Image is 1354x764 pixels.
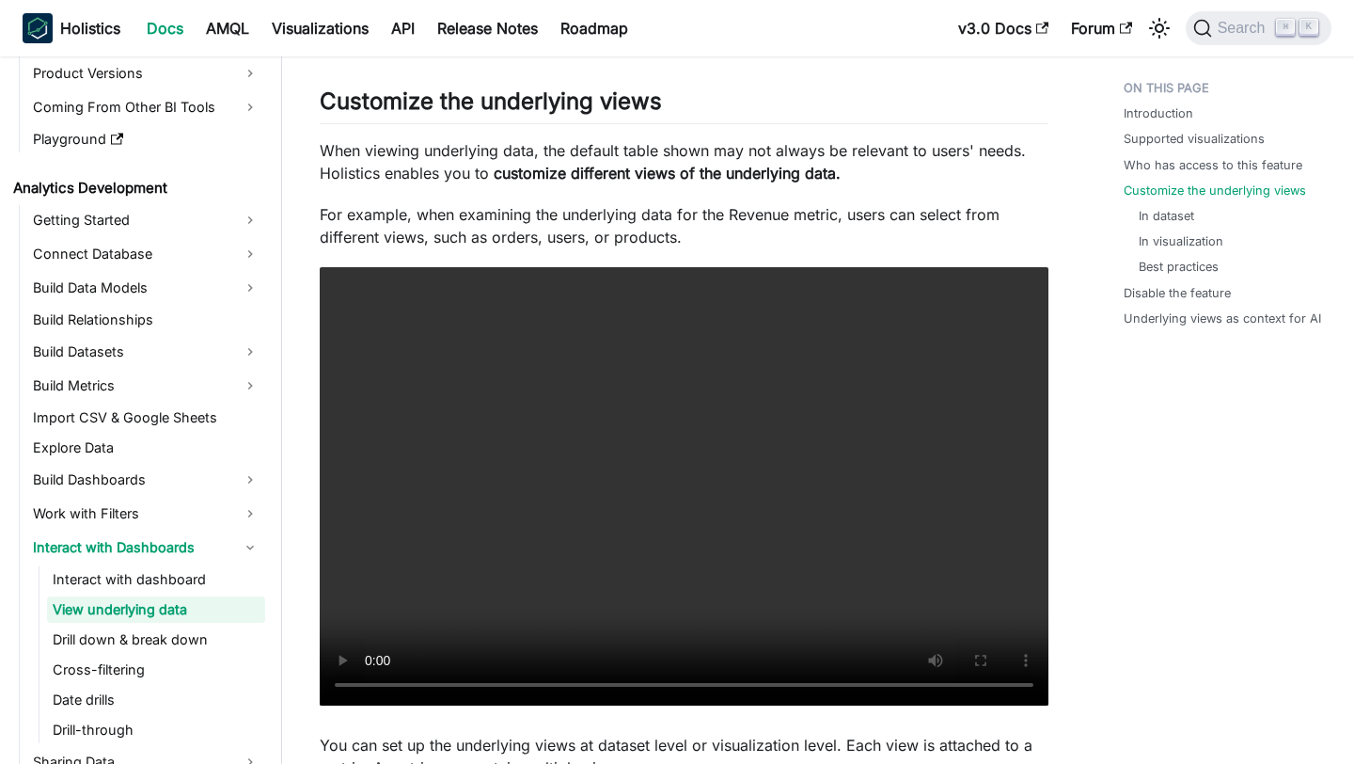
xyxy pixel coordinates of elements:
[1124,182,1306,199] a: Customize the underlying views
[1139,207,1194,225] a: In dataset
[47,657,265,683] a: Cross-filtering
[947,13,1060,43] a: v3.0 Docs
[1212,20,1277,37] span: Search
[8,175,265,201] a: Analytics Development
[27,92,265,122] a: Coming From Other BI Tools
[60,17,120,40] b: Holistics
[27,405,265,431] a: Import CSV & Google Sheets
[27,435,265,461] a: Explore Data
[23,13,120,43] a: HolisticsHolistics
[27,273,265,303] a: Build Data Models
[1124,310,1321,327] a: Underlying views as context for AI
[320,139,1048,184] p: When viewing underlying data, the default table shown may not always be relevant to users' needs....
[47,566,265,593] a: Interact with dashboard
[320,203,1048,248] p: For example, when examining the underlying data for the Revenue metric, users can select from dif...
[494,164,841,183] strong: customize different views of the underlying data​​.
[1124,156,1302,174] a: Who has access to this feature
[27,499,265,529] a: Work with Filters
[27,371,265,401] a: Build Metrics
[1124,130,1265,148] a: Supported visualizations
[1124,284,1231,302] a: Disable the feature
[426,13,549,43] a: Release Notes
[1299,19,1318,36] kbd: K
[27,337,265,367] a: Build Datasets
[27,465,265,495] a: Build Dashboards
[380,13,426,43] a: API
[47,687,265,713] a: Date drills
[27,205,265,235] a: Getting Started
[549,13,639,43] a: Roadmap
[27,239,265,269] a: Connect Database
[47,717,265,743] a: Drill-through
[135,13,195,43] a: Docs
[27,126,265,152] a: Playground
[27,58,265,88] a: Product Versions
[47,627,265,653] a: Drill down & break down
[1144,13,1174,43] button: Switch between dark and light mode (currently light mode)
[27,533,265,563] a: Interact with Dashboards
[260,13,380,43] a: Visualizations
[27,307,265,333] a: Build Relationships
[1186,11,1331,45] button: Search (Command+K)
[320,88,1048,123] h2: Customize the underlying views
[320,267,1048,706] video: Your browser does not support embedding video, but you can .
[1060,13,1143,43] a: Forum
[23,13,53,43] img: Holistics
[195,13,260,43] a: AMQL
[47,597,265,623] a: View underlying data
[1139,232,1223,250] a: In visualization
[1276,19,1295,36] kbd: ⌘
[1139,258,1219,276] a: Best practices
[1124,104,1193,122] a: Introduction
